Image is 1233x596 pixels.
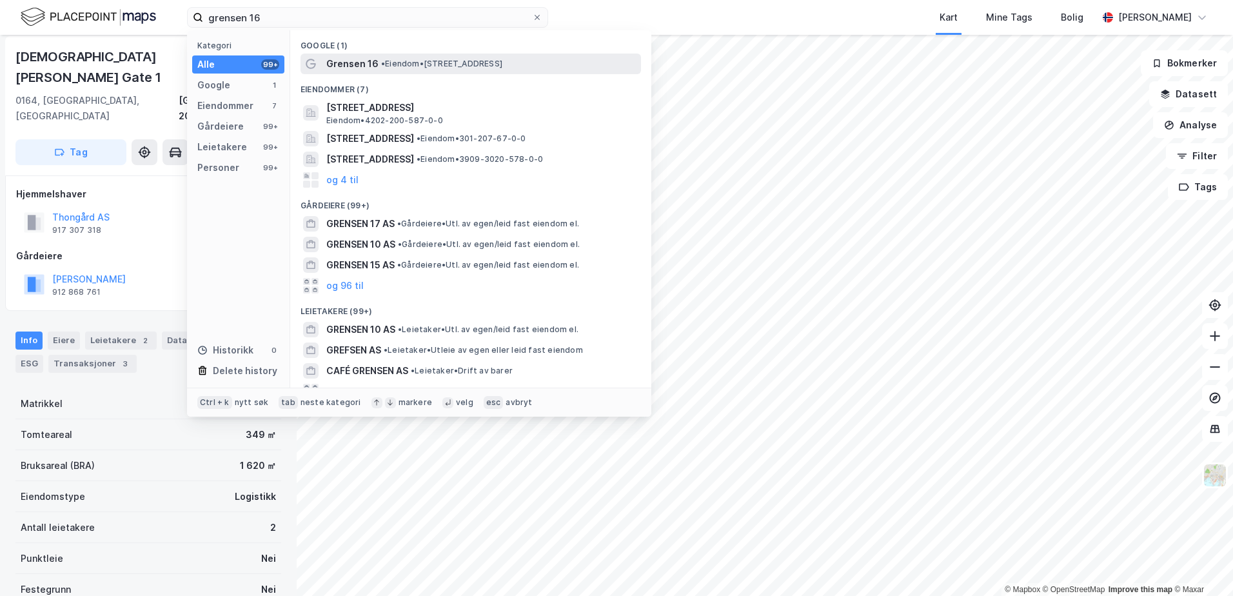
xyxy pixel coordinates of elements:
[162,332,210,350] div: Datasett
[1169,534,1233,596] div: Kontrollprogram for chat
[197,77,230,93] div: Google
[398,239,402,249] span: •
[398,324,578,335] span: Leietaker • Utl. av egen/leid fast eiendom el.
[197,98,253,114] div: Eiendommer
[15,93,179,124] div: 0164, [GEOGRAPHIC_DATA], [GEOGRAPHIC_DATA]
[15,332,43,350] div: Info
[381,59,385,68] span: •
[397,219,579,229] span: Gårdeiere • Utl. av egen/leid fast eiendom el.
[21,6,156,28] img: logo.f888ab2527a4732fd821a326f86c7f29.svg
[21,489,85,504] div: Eiendomstype
[197,139,247,155] div: Leietakere
[16,186,281,202] div: Hjemmelshaver
[417,154,420,164] span: •
[1061,10,1083,25] div: Bolig
[326,363,408,379] span: CAFÉ GRENSEN AS
[15,355,43,373] div: ESG
[269,101,279,111] div: 7
[301,397,361,408] div: neste kategori
[326,152,414,167] span: [STREET_ADDRESS]
[197,119,244,134] div: Gårdeiere
[235,489,276,504] div: Logistikk
[399,397,432,408] div: markere
[1153,112,1228,138] button: Analyse
[21,396,63,412] div: Matrikkel
[119,357,132,370] div: 3
[1005,585,1040,594] a: Mapbox
[197,160,239,175] div: Personer
[326,131,414,146] span: [STREET_ADDRESS]
[986,10,1032,25] div: Mine Tags
[326,343,381,358] span: GREFSEN AS
[270,520,276,535] div: 2
[290,74,651,97] div: Eiendommer (7)
[261,551,276,566] div: Nei
[85,332,157,350] div: Leietakere
[411,366,415,375] span: •
[139,334,152,347] div: 2
[261,163,279,173] div: 99+
[261,142,279,152] div: 99+
[397,219,401,228] span: •
[326,56,379,72] span: Grensen 16
[1149,81,1228,107] button: Datasett
[1169,534,1233,596] iframe: Chat Widget
[384,345,388,355] span: •
[16,248,281,264] div: Gårdeiere
[21,427,72,442] div: Tomteareal
[326,384,364,399] button: og 96 til
[15,46,261,88] div: [DEMOGRAPHIC_DATA][PERSON_NAME] Gate 1
[197,57,215,72] div: Alle
[21,520,95,535] div: Antall leietakere
[197,396,232,409] div: Ctrl + k
[197,41,284,50] div: Kategori
[384,345,583,355] span: Leietaker • Utleie av egen eller leid fast eiendom
[1118,10,1192,25] div: [PERSON_NAME]
[290,30,651,54] div: Google (1)
[290,190,651,214] div: Gårdeiere (99+)
[397,260,401,270] span: •
[15,139,126,165] button: Tag
[398,239,580,250] span: Gårdeiere • Utl. av egen/leid fast eiendom el.
[1109,585,1172,594] a: Improve this map
[326,172,359,188] button: og 4 til
[326,237,395,252] span: GRENSEN 10 AS
[261,59,279,70] div: 99+
[411,366,513,376] span: Leietaker • Drift av barer
[326,216,395,232] span: GRENSEN 17 AS
[21,551,63,566] div: Punktleie
[1166,143,1228,169] button: Filter
[261,121,279,132] div: 99+
[326,322,395,337] span: GRENSEN 10 AS
[52,225,101,235] div: 917 307 318
[397,260,579,270] span: Gårdeiere • Utl. av egen/leid fast eiendom el.
[326,278,364,293] button: og 96 til
[326,257,395,273] span: GRENSEN 15 AS
[1141,50,1228,76] button: Bokmerker
[381,59,502,69] span: Eiendom • [STREET_ADDRESS]
[203,8,532,27] input: Søk på adresse, matrikkel, gårdeiere, leietakere eller personer
[21,458,95,473] div: Bruksareal (BRA)
[279,396,298,409] div: tab
[213,363,277,379] div: Delete history
[197,343,253,358] div: Historikk
[1203,463,1227,488] img: Z
[240,458,276,473] div: 1 620 ㎡
[269,345,279,355] div: 0
[417,154,543,164] span: Eiendom • 3909-3020-578-0-0
[484,396,504,409] div: esc
[456,397,473,408] div: velg
[940,10,958,25] div: Kart
[48,332,80,350] div: Eiere
[235,397,269,408] div: nytt søk
[48,355,137,373] div: Transaksjoner
[398,324,402,334] span: •
[1043,585,1105,594] a: OpenStreetMap
[1168,174,1228,200] button: Tags
[246,427,276,442] div: 349 ㎡
[52,287,101,297] div: 912 868 761
[269,80,279,90] div: 1
[179,93,281,124] div: [GEOGRAPHIC_DATA], 207/156
[326,115,443,126] span: Eiendom • 4202-200-587-0-0
[417,134,420,143] span: •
